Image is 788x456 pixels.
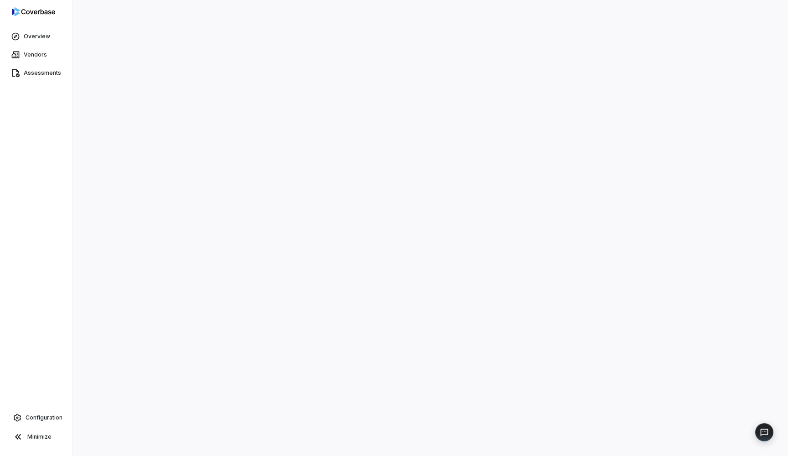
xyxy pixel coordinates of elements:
span: Minimize [27,433,52,440]
a: Assessments [2,65,71,81]
a: Configuration [4,409,69,426]
span: Overview [24,33,50,40]
span: Assessments [24,69,61,77]
span: Vendors [24,51,47,58]
a: Overview [2,28,71,45]
button: Minimize [4,428,69,446]
span: Configuration [26,414,62,421]
img: logo-D7KZi-bG.svg [12,7,55,16]
a: Vendors [2,47,71,63]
